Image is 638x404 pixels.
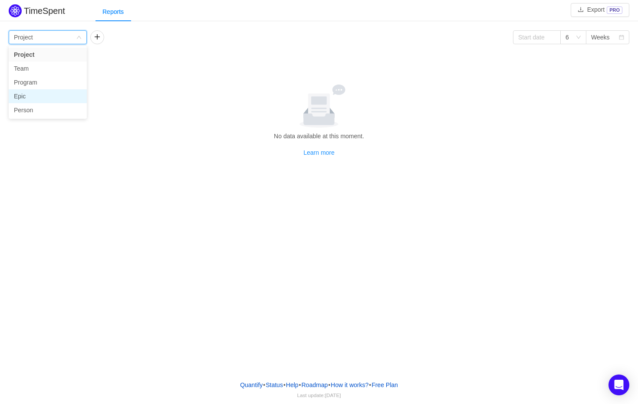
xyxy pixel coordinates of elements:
[283,381,286,388] span: •
[513,30,561,44] input: Start date
[286,378,299,391] a: Help
[371,378,398,391] button: Free Plan
[265,378,283,391] a: Status
[325,392,341,398] span: [DATE]
[14,31,33,44] div: Project
[90,30,104,44] button: icon: plus
[303,149,335,156] a: Learn more
[263,381,265,388] span: •
[566,31,569,44] div: 6
[76,35,82,41] i: icon: down
[591,31,610,44] div: Weeks
[301,378,329,391] a: Roadmap
[299,381,301,388] span: •
[297,392,341,398] span: Last update:
[9,62,87,75] li: Team
[330,378,369,391] button: How it works?
[9,89,87,103] li: Epic
[328,381,330,388] span: •
[576,35,581,41] i: icon: down
[9,48,87,62] li: Project
[9,75,87,89] li: Program
[608,375,629,395] div: Open Intercom Messenger
[369,381,371,388] span: •
[9,103,87,117] li: Person
[619,35,624,41] i: icon: calendar
[95,2,131,22] div: Reports
[571,3,629,17] button: icon: downloadExportPRO
[24,6,65,16] h2: TimeSpent
[240,378,263,391] a: Quantify
[9,4,22,17] img: Quantify logo
[274,133,364,140] span: No data available at this moment.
